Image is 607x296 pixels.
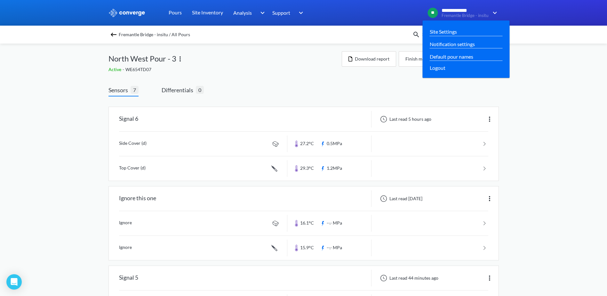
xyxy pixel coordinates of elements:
a: Site Settings [430,28,457,36]
span: Fremantle Bridge - insitu / All Pours [119,30,190,39]
span: 0 [196,86,204,94]
img: more.svg [486,115,493,123]
button: Finish monitoring [399,51,448,67]
span: Analysis [233,9,252,17]
span: Fremantle Bridge - insitu [442,13,489,18]
div: Ignore this one [119,190,156,207]
div: Open Intercom Messenger [6,274,22,290]
a: Default pour names [430,53,473,61]
img: icon-file.svg [348,56,352,62]
img: icon-search.svg [412,31,420,38]
div: Last read 44 minutes ago [377,274,440,282]
div: Signal 6 [119,111,138,127]
img: more.svg [486,195,493,202]
span: Support [272,9,290,17]
img: backspace.svg [110,31,117,38]
input: Search for a sensor by name [420,31,498,38]
img: logo_ewhite.svg [108,9,146,17]
span: Active [108,67,123,72]
div: WE654TD07 [108,66,342,73]
img: more.svg [176,55,184,63]
img: downArrow.svg [489,9,499,17]
button: Download report [342,51,396,67]
img: downArrow.svg [295,9,305,17]
span: Logout [430,64,445,72]
img: more.svg [486,274,493,282]
span: North West Pour - 3 [108,53,176,65]
div: Last read [DATE] [377,195,424,202]
span: - [123,67,125,72]
img: downArrow.svg [256,9,266,17]
a: Notification settings [430,40,475,48]
span: 7 [131,86,139,94]
span: Differentials [162,86,196,95]
div: Signal 5 [119,270,138,286]
div: Last read 5 hours ago [377,115,433,123]
span: Sensors [108,86,131,95]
